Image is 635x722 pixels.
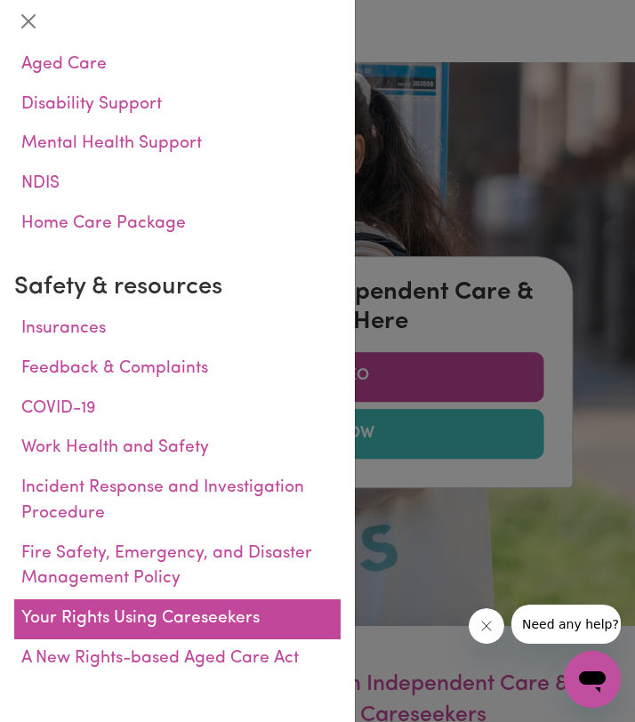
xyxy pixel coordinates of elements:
[14,389,341,429] a: COVID-19
[511,605,621,644] iframe: Message from company
[564,651,621,708] iframe: Button to launch messaging window
[14,429,341,469] a: Work Health and Safety
[14,85,341,125] a: Disability Support
[14,469,341,534] a: Incident Response and Investigation Procedure
[14,273,341,302] h2: Safety & resources
[14,45,341,85] a: Aged Care
[14,599,341,639] a: Your Rights Using Careseekers
[14,309,341,349] a: Insurances
[14,164,341,205] a: NDIS
[469,608,504,644] iframe: Close message
[14,639,341,679] a: A New Rights-based Aged Care Act
[14,124,341,164] a: Mental Health Support
[14,205,341,245] a: Home Care Package
[14,534,341,600] a: Fire Safety, Emergency, and Disaster Management Policy
[14,349,341,389] a: Feedback & Complaints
